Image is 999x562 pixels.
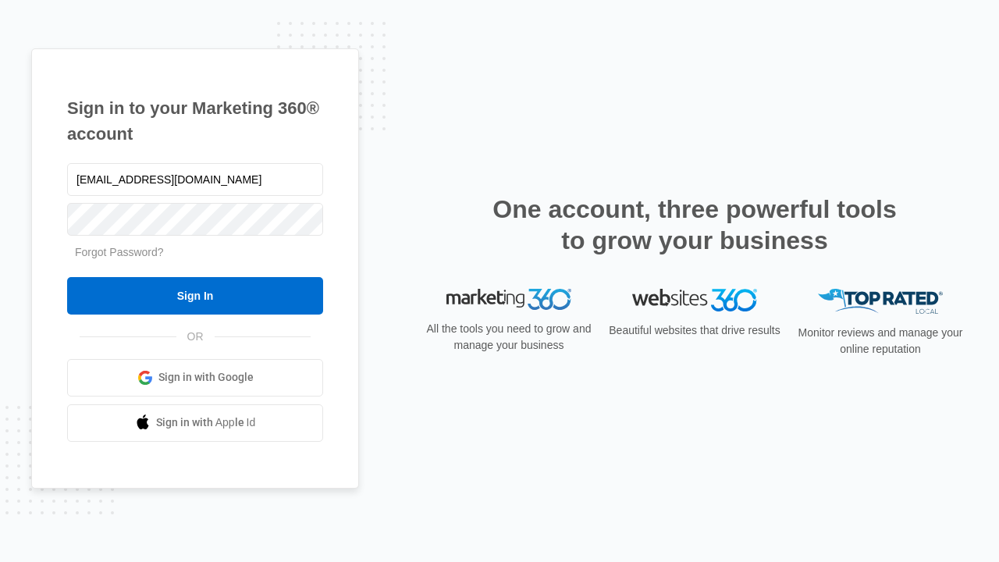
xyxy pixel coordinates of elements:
[67,95,323,147] h1: Sign in to your Marketing 360® account
[818,289,943,315] img: Top Rated Local
[67,163,323,196] input: Email
[176,329,215,345] span: OR
[75,246,164,258] a: Forgot Password?
[67,359,323,397] a: Sign in with Google
[632,289,757,311] img: Websites 360
[156,414,256,431] span: Sign in with Apple Id
[67,404,323,442] a: Sign in with Apple Id
[421,321,596,354] p: All the tools you need to grow and manage your business
[446,289,571,311] img: Marketing 360
[158,369,254,386] span: Sign in with Google
[793,325,968,357] p: Monitor reviews and manage your online reputation
[488,194,901,256] h2: One account, three powerful tools to grow your business
[607,322,782,339] p: Beautiful websites that drive results
[67,277,323,315] input: Sign In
